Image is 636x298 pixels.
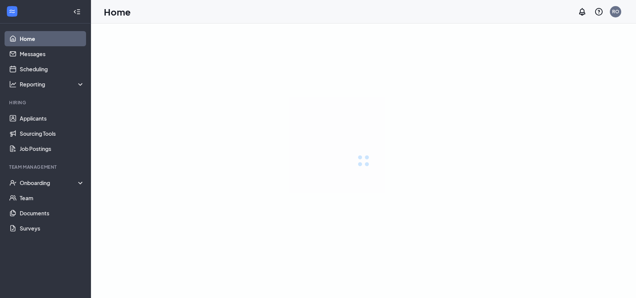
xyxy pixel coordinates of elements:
[20,61,85,77] a: Scheduling
[8,8,16,15] svg: WorkstreamLogo
[104,5,131,18] h1: Home
[578,7,587,16] svg: Notifications
[20,111,85,126] a: Applicants
[20,141,85,156] a: Job Postings
[9,179,17,187] svg: UserCheck
[20,179,85,187] div: Onboarding
[594,7,603,16] svg: QuestionInfo
[612,8,619,15] div: RO
[73,8,81,16] svg: Collapse
[9,99,83,106] div: Hiring
[20,80,85,88] div: Reporting
[20,126,85,141] a: Sourcing Tools
[20,221,85,236] a: Surveys
[9,164,83,170] div: Team Management
[20,31,85,46] a: Home
[20,190,85,205] a: Team
[9,80,17,88] svg: Analysis
[20,205,85,221] a: Documents
[20,46,85,61] a: Messages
